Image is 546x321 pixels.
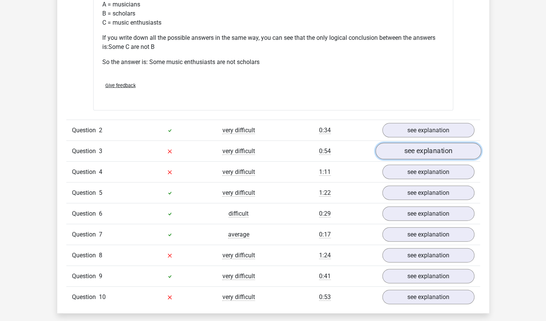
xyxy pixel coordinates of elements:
[382,269,474,283] a: see explanation
[72,251,99,260] span: Question
[319,168,331,176] span: 1:11
[222,127,255,134] span: very difficult
[375,143,481,160] a: see explanation
[382,248,474,263] a: see explanation
[72,168,99,177] span: Question
[105,83,136,88] span: Give feedback
[222,272,255,280] span: very difficult
[72,293,99,302] span: Question
[319,293,331,301] span: 0:53
[382,165,474,179] a: see explanation
[99,252,102,259] span: 8
[319,147,331,155] span: 0:54
[72,126,99,135] span: Question
[102,33,444,52] p: If you write down all the possible answers in the same way, you can see that the only logical con...
[99,272,102,280] span: 9
[99,168,102,175] span: 4
[222,168,255,176] span: very difficult
[382,290,474,304] a: see explanation
[319,231,331,238] span: 0:17
[228,210,249,218] span: difficult
[382,227,474,242] a: see explanation
[319,127,331,134] span: 0:34
[382,123,474,138] a: see explanation
[72,147,99,156] span: Question
[222,252,255,259] span: very difficult
[72,230,99,239] span: Question
[222,293,255,301] span: very difficult
[319,210,331,218] span: 0:29
[72,272,99,281] span: Question
[382,186,474,200] a: see explanation
[319,272,331,280] span: 0:41
[99,189,102,196] span: 5
[99,293,106,301] span: 10
[382,207,474,221] a: see explanation
[99,127,102,134] span: 2
[99,231,102,238] span: 7
[102,58,444,67] p: So the answer is: Some music enthusiasts are not scholars
[319,189,331,197] span: 1:22
[99,210,102,217] span: 6
[72,209,99,218] span: Question
[319,252,331,259] span: 1:24
[222,189,255,197] span: very difficult
[228,231,249,238] span: average
[72,188,99,197] span: Question
[222,147,255,155] span: very difficult
[99,147,102,155] span: 3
